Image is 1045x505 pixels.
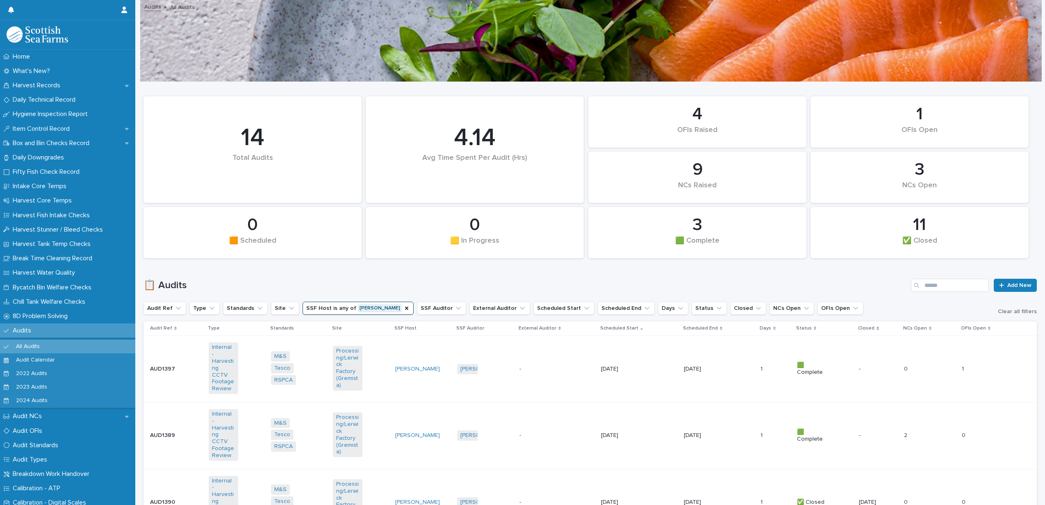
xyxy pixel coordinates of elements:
[9,397,54,404] p: 2024 Audits
[519,364,523,373] p: -
[9,441,65,449] p: Audit Standards
[824,126,1015,143] div: OFIs Open
[336,348,359,389] a: Processing/Lerwick Factory (Gremista)
[602,237,792,254] div: 🟩 Complete
[157,123,348,153] div: 14
[903,324,927,333] p: NCs Open
[270,324,294,333] p: Standards
[817,302,863,315] button: OFIs Open
[274,353,287,360] a: M&S
[859,432,888,439] p: -
[9,412,48,420] p: Audit NCs
[9,269,82,277] p: Harvest Water Quality
[9,240,97,248] p: Harvest Tank Temp Checks
[395,366,440,373] a: [PERSON_NAME]
[824,104,1015,125] div: 1
[150,430,177,439] p: AUD1389
[9,255,99,262] p: Break Time Cleaning Record
[332,324,342,333] p: Site
[271,302,299,315] button: Site
[9,110,94,118] p: Hygiene Inspection Report
[859,366,888,373] p: -
[9,370,54,377] p: 2022 Audits
[9,384,54,391] p: 2023 Audits
[208,324,220,333] p: Type
[797,362,826,376] p: 🟩 Complete
[380,215,570,235] div: 0
[380,123,570,153] div: 4.14
[274,498,290,505] a: Tesco
[602,215,792,235] div: 3
[274,486,287,493] a: M&S
[962,430,967,439] p: 0
[157,154,348,180] div: Total Audits
[796,324,812,333] p: Status
[961,324,986,333] p: OFIs Open
[9,427,49,435] p: Audit OFIs
[9,154,71,162] p: Daily Downgrades
[9,284,98,291] p: Bycatch Bin Welfare Checks
[394,324,417,333] p: SSF Host
[911,279,989,292] input: Search
[380,237,570,254] div: 🟨 In Progress
[760,364,764,373] p: 1
[157,215,348,235] div: 0
[601,366,630,373] p: [DATE]
[962,364,965,373] p: 1
[9,53,36,61] p: Home
[9,197,78,205] p: Harvest Core Temps
[9,226,109,234] p: Harvest Stunner / Bleed Checks
[692,302,727,315] button: Status
[170,2,195,11] p: All Audits
[460,366,505,373] a: [PERSON_NAME]
[904,430,909,439] p: 2
[9,456,54,464] p: Audit Types
[9,212,96,219] p: Harvest Fish Intake Checks
[144,2,161,11] a: Audits
[9,485,67,492] p: Calibration - ATP
[150,324,172,333] p: Audit Ref
[519,324,556,333] p: External Auditor
[684,366,713,373] p: [DATE]
[274,431,290,438] a: Tesco
[904,364,909,373] p: 0
[760,324,771,333] p: Days
[456,324,484,333] p: SSF Auditor
[223,302,268,315] button: Standards
[994,279,1037,292] a: Add New
[417,302,466,315] button: SSF Auditor
[9,182,73,190] p: Intake Core Temps
[9,312,74,320] p: 8D Problem Solving
[189,302,220,315] button: Type
[9,96,82,104] p: Daily Technical Record
[9,82,67,89] p: Harvest Records
[143,302,186,315] button: Audit Ref
[797,429,826,443] p: 🟩 Complete
[7,26,68,43] img: mMrefqRFQpe26GRNOUkG
[824,215,1015,235] div: 11
[683,324,718,333] p: Scheduled End
[460,432,505,439] a: [PERSON_NAME]
[601,432,630,439] p: [DATE]
[395,432,440,439] a: [PERSON_NAME]
[143,402,1037,469] tr: AUD1389AUD1389 Internal - Harvesting CCTV Footage Review M&S Tesco RSPCA Processing/Lerwick Facto...
[469,302,530,315] button: External Auditor
[380,154,570,180] div: Avg Time Spent Per Audit (Hrs)
[150,364,177,373] p: AUD1397
[143,336,1037,403] tr: AUD1397AUD1397 Internal - Harvesting CCTV Footage Review M&S Tesco RSPCA Processing/Lerwick Facto...
[9,298,92,306] p: Chill Tank Welfare Checks
[858,324,874,333] p: Closed
[824,237,1015,254] div: ✅ Closed
[9,470,96,478] p: Breakdown Work Handover
[143,280,908,291] h1: 📋 Audits
[602,181,792,198] div: NCs Raised
[824,159,1015,180] div: 3
[336,414,359,455] a: Processing/Lerwick Factory (Gremista)
[212,344,234,392] a: Internal - Harvesting CCTV Footage Review
[212,411,234,459] a: Internal - Harvesting CCTV Footage Review
[9,343,46,350] p: All Audits
[9,125,76,133] p: Item Control Record
[658,302,688,315] button: Days
[602,104,792,125] div: 4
